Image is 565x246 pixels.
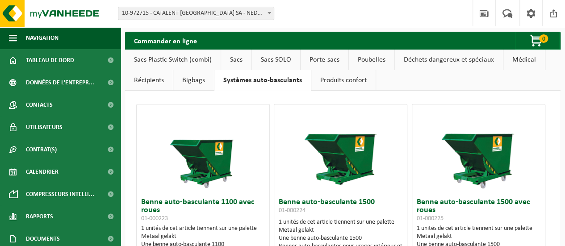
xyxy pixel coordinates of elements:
div: Une benne auto-basculante 1500 [279,234,402,242]
h3: Benne auto-basculante 1100 avec roues [141,198,265,222]
h2: Commander en ligne [125,32,206,49]
a: Récipients [125,70,173,91]
img: 01-000224 [296,104,385,194]
span: Contrat(s) [26,138,57,161]
span: 10-972715 - CATALENT BELGIUM SA - NEDER-OVER-HEEMBEEK [118,7,274,20]
h3: Benne auto-basculante 1500 avec roues [417,198,540,222]
span: 01-000225 [417,215,444,222]
div: Metaal gelakt [141,233,265,241]
h3: Benne auto-basculante 1500 [279,198,402,216]
span: 0 [539,34,548,43]
a: Poubelles [349,50,394,70]
span: Compresseurs intelli... [26,183,94,205]
a: Médical [503,50,545,70]
span: Données de l'entrepr... [26,71,94,94]
span: Navigation [26,27,59,49]
button: 0 [515,32,560,50]
span: 01-000223 [141,215,168,222]
span: 01-000224 [279,207,306,214]
a: Bigbags [173,70,214,91]
img: 01-000223 [158,104,247,194]
a: Sacs Plastic Switch (combi) [125,50,221,70]
img: 01-000225 [434,104,523,194]
span: Rapports [26,205,53,228]
span: Tableau de bord [26,49,74,71]
span: Utilisateurs [26,116,63,138]
a: Porte-sacs [301,50,348,70]
a: Sacs SOLO [252,50,300,70]
a: Sacs [221,50,251,70]
a: Déchets dangereux et spéciaux [395,50,503,70]
span: Calendrier [26,161,59,183]
div: Metaal gelakt [417,233,540,241]
a: Systèmes auto-basculants [214,70,311,91]
div: Metaal gelakt [279,226,402,234]
span: Contacts [26,94,53,116]
a: Produits confort [311,70,376,91]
